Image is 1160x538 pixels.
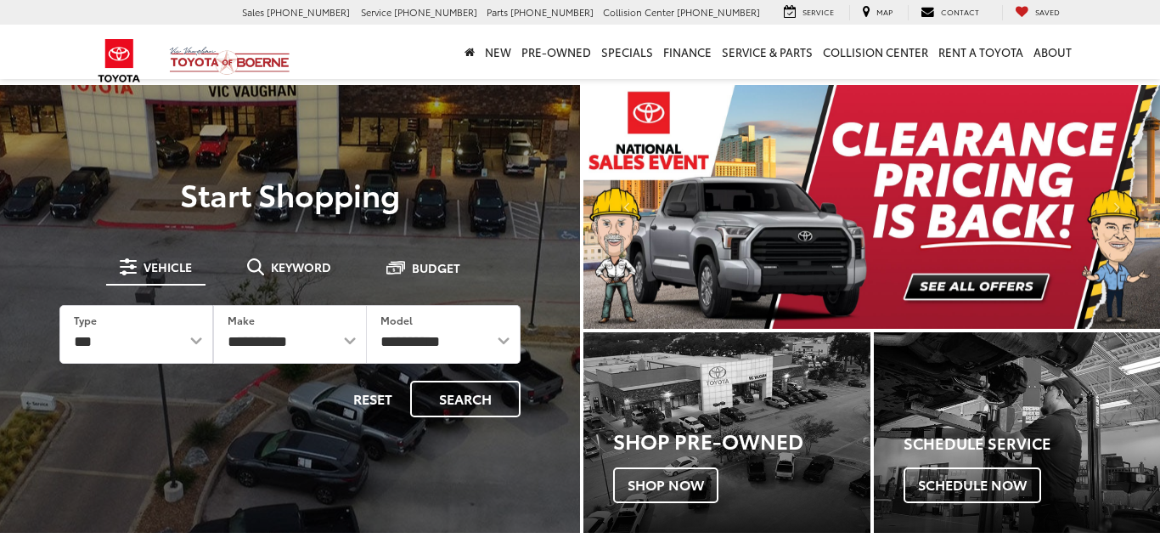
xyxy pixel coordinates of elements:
[361,5,391,19] span: Service
[658,25,717,79] a: Finance
[412,262,460,274] span: Budget
[1035,6,1060,17] span: Saved
[583,332,870,533] a: Shop Pre-Owned Shop Now
[267,5,350,19] span: [PHONE_NUMBER]
[677,5,760,19] span: [PHONE_NUMBER]
[583,332,870,533] div: Toyota
[339,381,407,417] button: Reset
[596,25,658,79] a: Specials
[410,381,521,417] button: Search
[480,25,516,79] a: New
[1028,25,1077,79] a: About
[771,5,847,20] a: Service
[818,25,933,79] a: Collision Center
[583,85,1160,329] div: carousel slide number 1 of 2
[717,25,818,79] a: Service & Parts: Opens in a new tab
[242,5,264,19] span: Sales
[583,85,1160,329] section: Carousel section with vehicle pictures - may contain disclaimers.
[516,25,596,79] a: Pre-Owned
[459,25,480,79] a: Home
[904,467,1041,503] span: Schedule Now
[87,33,151,88] img: Toyota
[36,177,544,211] p: Start Shopping
[380,313,413,327] label: Model
[583,119,670,295] button: Click to view previous picture.
[1073,119,1160,295] button: Click to view next picture.
[941,6,979,17] span: Contact
[1002,5,1073,20] a: My Saved Vehicles
[487,5,508,19] span: Parts
[908,5,992,20] a: Contact
[74,313,97,327] label: Type
[849,5,905,20] a: Map
[144,261,192,273] span: Vehicle
[603,5,674,19] span: Collision Center
[802,6,834,17] span: Service
[169,46,290,76] img: Vic Vaughan Toyota of Boerne
[510,5,594,19] span: [PHONE_NUMBER]
[933,25,1028,79] a: Rent a Toyota
[583,85,1160,329] img: Clearance Pricing Is Back
[394,5,477,19] span: [PHONE_NUMBER]
[271,261,331,273] span: Keyword
[613,429,870,451] h3: Shop Pre-Owned
[613,467,718,503] span: Shop Now
[876,6,893,17] span: Map
[228,313,255,327] label: Make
